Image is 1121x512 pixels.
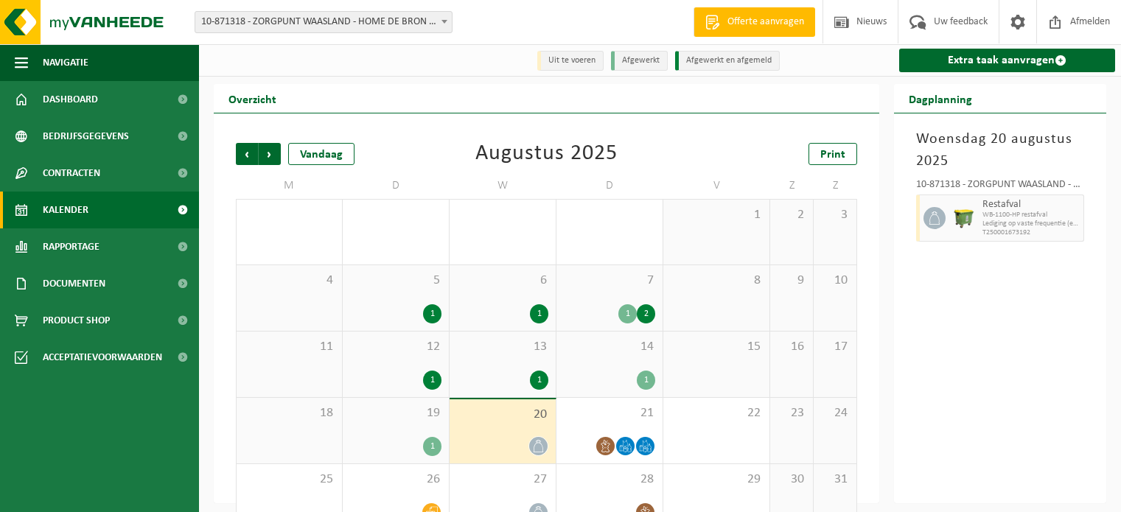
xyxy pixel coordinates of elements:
[618,304,637,323] div: 1
[770,172,814,199] td: Z
[821,471,849,488] span: 31
[457,273,548,289] span: 6
[953,207,975,229] img: WB-1100-HPE-GN-50
[564,471,655,488] span: 28
[244,273,335,289] span: 4
[537,51,604,71] li: Uit te voeren
[671,207,762,223] span: 1
[663,172,770,199] td: V
[637,304,655,323] div: 2
[556,172,663,199] td: D
[43,81,98,118] span: Dashboard
[671,471,762,488] span: 29
[982,211,1080,220] span: WB-1100-HP restafval
[814,172,857,199] td: Z
[457,407,548,423] span: 20
[450,172,556,199] td: W
[214,84,291,113] h2: Overzicht
[43,192,88,228] span: Kalender
[821,405,849,421] span: 24
[43,228,99,265] span: Rapportage
[821,207,849,223] span: 3
[195,11,453,33] span: 10-871318 - ZORGPUNT WAASLAND - HOME DE BRON - BEVEREN-WAAS
[288,143,355,165] div: Vandaag
[350,273,441,289] span: 5
[43,44,88,81] span: Navigatie
[675,51,780,71] li: Afgewerkt en afgemeld
[530,371,548,390] div: 1
[694,7,815,37] a: Offerte aanvragen
[259,143,281,165] span: Volgende
[343,172,450,199] td: D
[724,15,808,29] span: Offerte aanvragen
[195,12,452,32] span: 10-871318 - ZORGPUNT WAASLAND - HOME DE BRON - BEVEREN-WAAS
[778,339,806,355] span: 16
[916,180,1084,194] div: 10-871318 - ZORGPUNT WAASLAND - HOME DE BRON - [GEOGRAPHIC_DATA]-[GEOGRAPHIC_DATA]
[821,273,849,289] span: 10
[564,339,655,355] span: 14
[244,405,335,421] span: 18
[43,339,162,376] span: Acceptatievoorwaarden
[457,339,548,355] span: 13
[564,405,655,421] span: 21
[982,199,1080,211] span: Restafval
[894,84,987,113] h2: Dagplanning
[43,155,100,192] span: Contracten
[457,471,548,488] span: 27
[671,405,762,421] span: 22
[778,405,806,421] span: 23
[778,207,806,223] span: 2
[671,339,762,355] span: 15
[43,118,129,155] span: Bedrijfsgegevens
[350,471,441,488] span: 26
[43,265,105,302] span: Documenten
[671,273,762,289] span: 8
[611,51,668,71] li: Afgewerkt
[982,220,1080,228] span: Lediging op vaste frequentie (excl. verwerking)
[820,149,845,161] span: Print
[637,371,655,390] div: 1
[916,128,1084,172] h3: Woensdag 20 augustus 2025
[475,143,618,165] div: Augustus 2025
[350,339,441,355] span: 12
[778,273,806,289] span: 9
[423,371,441,390] div: 1
[423,437,441,456] div: 1
[350,405,441,421] span: 19
[530,304,548,323] div: 1
[778,471,806,488] span: 30
[43,302,110,339] span: Product Shop
[236,143,258,165] span: Vorige
[982,228,1080,237] span: T250001673192
[244,471,335,488] span: 25
[244,339,335,355] span: 11
[809,143,857,165] a: Print
[564,273,655,289] span: 7
[899,49,1115,72] a: Extra taak aanvragen
[821,339,849,355] span: 17
[236,172,343,199] td: M
[423,304,441,323] div: 1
